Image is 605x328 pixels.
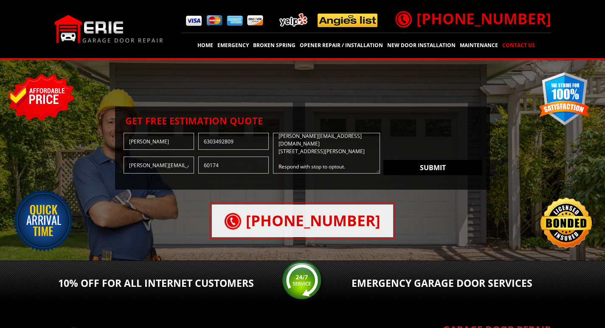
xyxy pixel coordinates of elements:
[124,133,194,150] input: Name
[124,157,194,174] input: Enter email
[383,160,482,175] button: Submit
[216,39,250,51] a: Emergency
[393,8,414,30] img: call.png
[281,261,324,303] img: srv.png
[247,15,263,26] img: pay4.png
[395,8,551,28] a: [PHONE_NUMBER]
[54,278,254,289] h2: 10% OFF For All Internet Customers
[54,15,163,43] img: Erie.png
[186,16,202,26] img: pay1.png
[252,39,297,51] a: Broken Spring
[501,39,536,51] a: Contact Us
[276,10,381,31] img: add.png
[298,39,384,51] a: Opener Repair / Installation
[227,16,243,26] img: pay3.png
[222,210,244,232] img: call.png
[352,278,551,289] h2: Emergency Garage Door services
[383,133,483,158] iframe: reCAPTCHA
[198,133,269,150] input: Phone
[459,39,499,51] a: Maintenance
[212,205,393,237] a: [PHONE_NUMBER]
[206,15,222,26] img: pay2.png
[119,115,486,126] h2: Get Free Estimation Quote
[198,157,269,174] input: Zip
[386,39,457,51] a: New door installation
[196,39,214,51] a: Home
